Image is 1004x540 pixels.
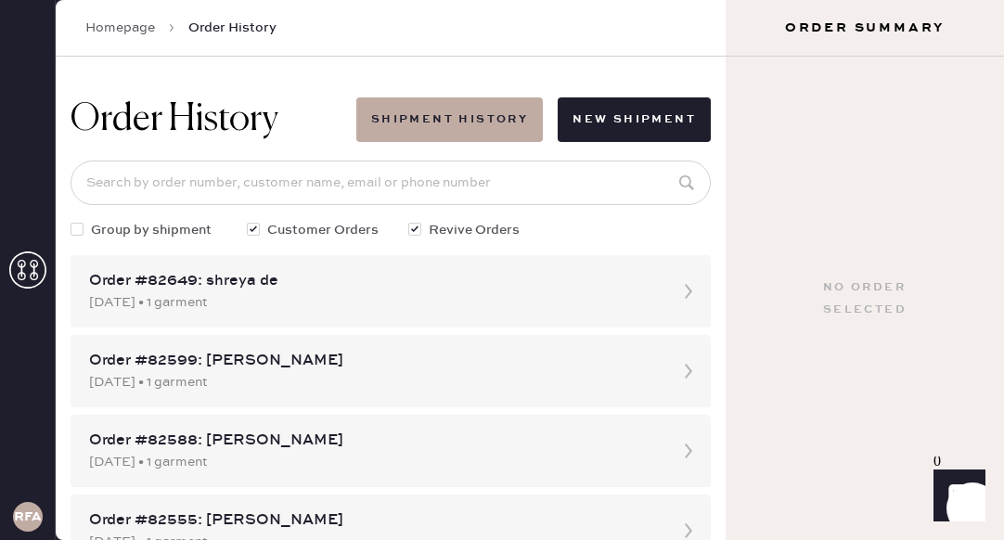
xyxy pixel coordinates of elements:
[89,292,659,313] div: [DATE] • 1 garment
[89,372,659,392] div: [DATE] • 1 garment
[89,350,659,372] div: Order #82599: [PERSON_NAME]
[356,97,543,142] button: Shipment History
[429,220,520,240] span: Revive Orders
[71,161,711,205] input: Search by order number, customer name, email or phone number
[89,430,659,452] div: Order #82588: [PERSON_NAME]
[267,220,379,240] span: Customer Orders
[89,452,659,472] div: [DATE] • 1 garment
[89,270,659,292] div: Order #82649: shreya de
[71,97,278,142] h1: Order History
[91,220,212,240] span: Group by shipment
[89,509,659,532] div: Order #82555: [PERSON_NAME]
[558,97,711,142] button: New Shipment
[726,19,1004,37] h3: Order Summary
[916,456,996,536] iframe: Front Chat
[14,510,42,523] h3: RFA
[85,19,155,37] a: Homepage
[188,19,277,37] span: Order History
[823,276,907,321] div: No order selected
